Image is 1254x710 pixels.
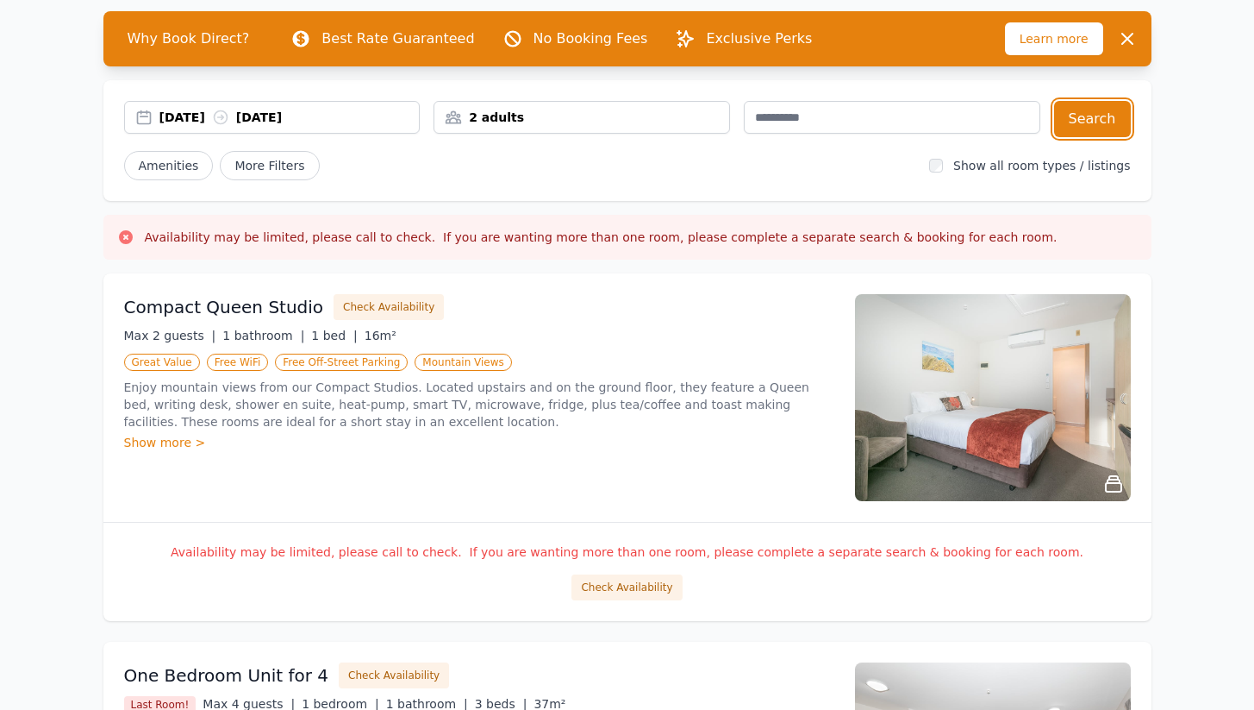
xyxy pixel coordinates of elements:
[571,575,682,600] button: Check Availability
[334,294,444,320] button: Check Availability
[145,229,1057,246] h3: Availability may be limited, please call to check. If you are wanting more than one room, please ...
[339,663,449,688] button: Check Availability
[706,28,812,49] p: Exclusive Perks
[124,329,216,342] span: Max 2 guests |
[124,663,329,688] h3: One Bedroom Unit for 4
[159,109,420,126] div: [DATE] [DATE]
[114,22,264,56] span: Why Book Direct?
[1054,101,1131,137] button: Search
[533,28,648,49] p: No Booking Fees
[953,159,1130,173] label: Show all room types / listings
[1005,22,1103,55] span: Learn more
[124,295,324,319] h3: Compact Queen Studio
[222,329,304,342] span: 1 bathroom |
[365,329,396,342] span: 16m²
[321,28,474,49] p: Best Rate Guaranteed
[275,354,408,371] span: Free Off-Street Parking
[220,151,319,180] span: More Filters
[311,329,357,342] span: 1 bed |
[124,151,214,180] button: Amenities
[434,109,729,126] div: 2 adults
[124,434,834,451] div: Show more >
[207,354,269,371] span: Free WiFi
[124,543,1131,561] p: Availability may be limited, please call to check. If you are wanting more than one room, please ...
[415,354,511,371] span: Mountain Views
[124,354,200,371] span: Great Value
[124,379,834,430] p: Enjoy mountain views from our Compact Studios. Located upstairs and on the ground floor, they fea...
